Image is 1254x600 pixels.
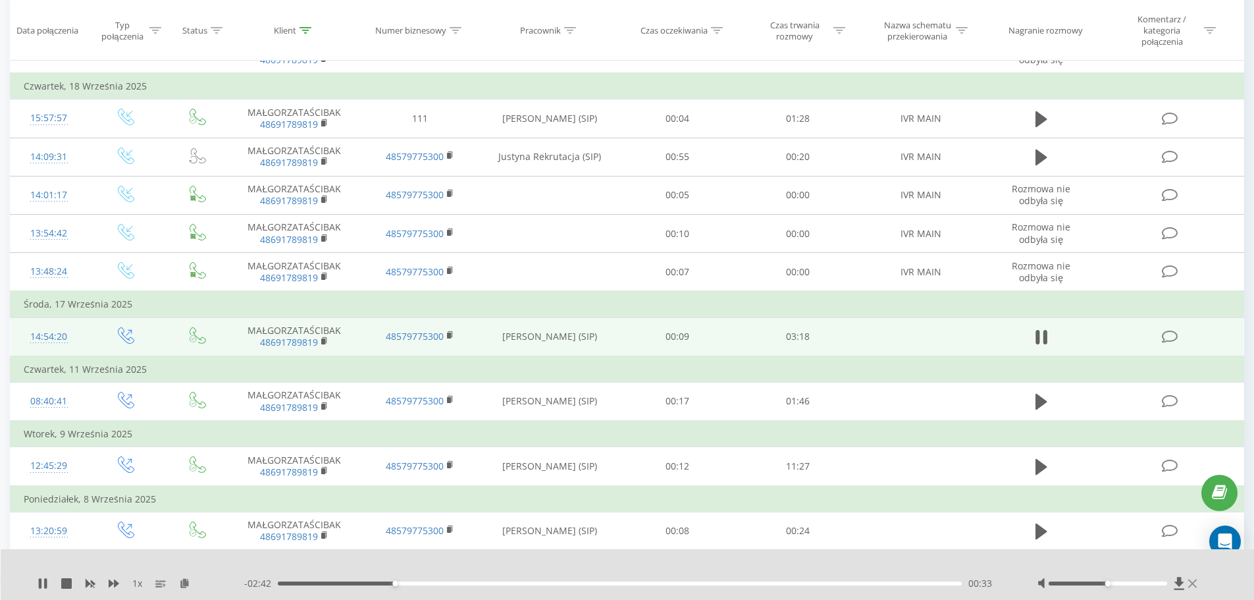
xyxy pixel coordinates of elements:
[738,512,858,551] td: 00:24
[24,324,74,350] div: 14:54:20
[1012,259,1070,284] span: Rozmowa nie odbyła się
[858,215,983,253] td: IVR MAIN
[1012,41,1070,66] span: Rozmowa nie odbyła się
[260,401,318,414] a: 48691789819
[232,382,357,421] td: MAŁGORZATAŚCIBAK
[1008,25,1083,36] div: Nagranie rozmowy
[232,138,357,176] td: MAŁGORZATAŚCIBAK
[858,138,983,176] td: IVR MAIN
[483,317,617,356] td: [PERSON_NAME] (SIP)
[24,144,74,170] div: 14:09:31
[738,138,858,176] td: 00:20
[386,150,444,163] a: 48579775300
[386,330,444,342] a: 48579775300
[386,460,444,472] a: 48579775300
[738,215,858,253] td: 00:00
[232,512,357,551] td: MAŁGORZATAŚCIBAK
[232,215,357,253] td: MAŁGORZATAŚCIBAK
[1124,14,1201,47] div: Komentarz / kategoria połączenia
[232,447,357,486] td: MAŁGORZATAŚCIBAK
[24,453,74,479] div: 12:45:29
[520,25,561,36] div: Pracownik
[617,317,738,356] td: 00:09
[99,19,145,41] div: Typ połączenia
[260,271,318,284] a: 48691789819
[1105,581,1110,586] div: Accessibility label
[882,19,953,41] div: Nazwa schematu przekierowania
[386,265,444,278] a: 48579775300
[738,382,858,421] td: 01:46
[386,188,444,201] a: 48579775300
[24,389,74,414] div: 08:40:41
[357,99,482,138] td: 111
[260,530,318,543] a: 48691789819
[132,577,142,590] span: 1 x
[968,577,992,590] span: 00:33
[483,99,617,138] td: [PERSON_NAME] (SIP)
[260,156,318,169] a: 48691789819
[1209,526,1241,557] div: Open Intercom Messenger
[617,215,738,253] td: 00:10
[11,486,1244,512] td: Poniedziałek, 8 Września 2025
[738,176,858,214] td: 00:00
[738,447,858,486] td: 11:27
[483,447,617,486] td: [PERSON_NAME] (SIP)
[11,356,1244,383] td: Czwartek, 11 Września 2025
[738,317,858,356] td: 03:18
[260,194,318,207] a: 48691789819
[24,221,74,246] div: 13:54:42
[232,176,357,214] td: MAŁGORZATAŚCIBAK
[260,118,318,130] a: 48691789819
[760,19,830,41] div: Czas trwania rozmowy
[617,138,738,176] td: 00:55
[1012,182,1070,207] span: Rozmowa nie odbyła się
[858,176,983,214] td: IVR MAIN
[244,577,278,590] span: - 02:42
[11,73,1244,99] td: Czwartek, 18 Września 2025
[858,99,983,138] td: IVR MAIN
[24,518,74,544] div: 13:20:59
[483,382,617,421] td: [PERSON_NAME] (SIP)
[260,233,318,246] a: 48691789819
[858,253,983,292] td: IVR MAIN
[24,259,74,285] div: 13:48:24
[483,138,617,176] td: Justyna Rekrutacja (SIP)
[260,466,318,478] a: 48691789819
[260,53,318,66] a: 48691789819
[375,25,446,36] div: Numer biznesowy
[617,176,738,214] td: 00:05
[232,317,357,356] td: MAŁGORZATAŚCIBAK
[24,182,74,208] div: 14:01:17
[483,512,617,551] td: [PERSON_NAME] (SIP)
[24,105,74,131] div: 15:57:57
[274,25,296,36] div: Klient
[182,25,207,36] div: Status
[617,382,738,421] td: 00:17
[386,524,444,537] a: 48579775300
[11,421,1244,447] td: Wtorek, 9 Września 2025
[386,395,444,407] a: 48579775300
[260,336,318,348] a: 48691789819
[232,99,357,138] td: MAŁGORZATAŚCIBAK
[617,447,738,486] td: 00:12
[392,581,398,586] div: Accessibility label
[16,25,78,36] div: Data połączenia
[738,253,858,292] td: 00:00
[232,253,357,292] td: MAŁGORZATAŚCIBAK
[617,253,738,292] td: 00:07
[11,291,1244,317] td: Środa, 17 Września 2025
[386,227,444,240] a: 48579775300
[738,99,858,138] td: 01:28
[640,25,708,36] div: Czas oczekiwania
[617,99,738,138] td: 00:04
[1012,221,1070,245] span: Rozmowa nie odbyła się
[617,512,738,551] td: 00:08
